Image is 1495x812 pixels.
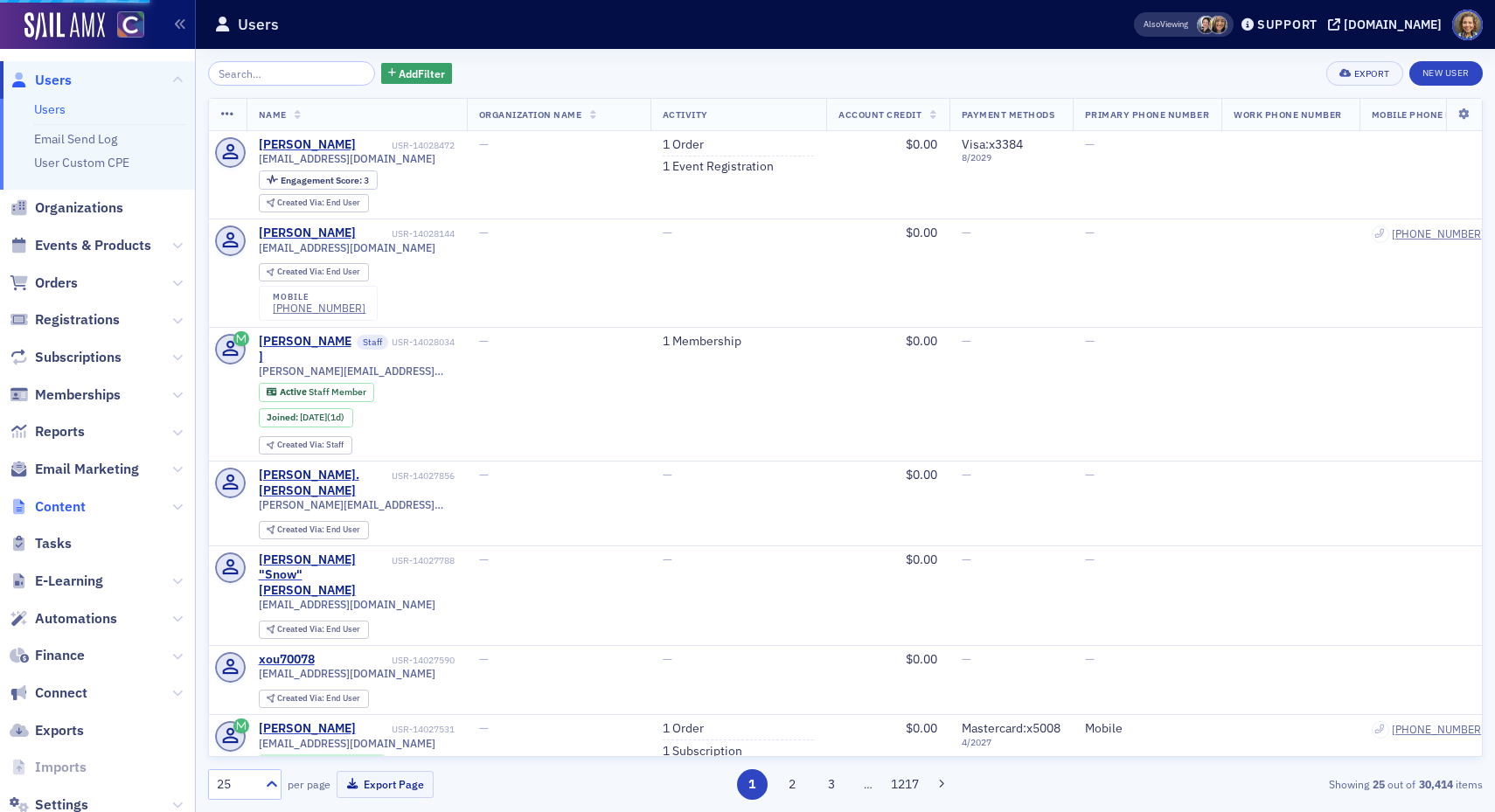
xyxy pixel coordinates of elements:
div: USR-14027856 [392,470,455,482]
span: [EMAIL_ADDRESS][DOMAIN_NAME] [259,737,435,750]
div: End User [277,198,360,208]
span: — [479,552,489,567]
span: — [479,225,489,240]
button: Export [1326,61,1402,86]
span: Connect [35,684,87,703]
input: Search… [208,61,375,86]
a: [PERSON_NAME] [259,721,356,737]
span: Active [280,385,309,398]
span: [DATE] [300,411,327,423]
span: Visa : x3384 [962,136,1023,152]
button: 1217 [890,769,921,800]
span: $0.00 [906,720,937,736]
span: [EMAIL_ADDRESS][DOMAIN_NAME] [259,152,435,165]
span: [EMAIL_ADDRESS][DOMAIN_NAME] [259,667,435,680]
span: — [479,467,489,482]
button: Export Page [337,771,434,798]
a: Email Send Log [34,131,117,147]
span: — [479,651,489,667]
a: Subscriptions [10,348,122,367]
div: Export [1354,69,1390,79]
span: — [663,225,672,240]
div: End User [277,694,360,704]
span: $0.00 [906,552,937,567]
span: Activity [663,108,708,121]
div: Created Via: Staff [259,436,352,455]
span: Staff [357,335,388,350]
span: Finance [35,646,85,665]
a: [PERSON_NAME] "Snow" [PERSON_NAME] [259,552,389,599]
span: Email Marketing [35,460,139,479]
span: — [1085,333,1095,349]
span: Automations [35,609,117,628]
a: Exports [10,721,84,740]
span: — [663,552,672,567]
div: Created Via: End User [259,621,369,639]
span: — [962,651,971,667]
div: Created Via: End User [259,521,369,539]
span: Account Credit [838,108,921,121]
span: Mastercard : x5008 [962,720,1060,736]
a: SailAMX [24,12,105,40]
span: — [479,720,489,736]
span: [PERSON_NAME][EMAIL_ADDRESS][PERSON_NAME][DOMAIN_NAME] [259,498,455,511]
span: Joined : [267,412,300,423]
span: — [663,467,672,482]
a: 1 Event Registration [663,159,774,175]
div: USR-14027531 [358,724,455,735]
div: End User [277,625,360,635]
span: Events & Products [35,236,151,255]
span: Registrations [35,310,120,330]
a: Users [34,101,66,117]
div: 25 [217,775,255,794]
button: 1 [737,769,768,800]
span: Viewing [1144,18,1188,31]
div: (1d) [300,412,344,423]
div: USR-14028472 [358,140,455,151]
span: — [1085,136,1095,152]
a: 1 Subscription [663,744,742,760]
div: [DOMAIN_NAME] [1344,17,1442,32]
div: Support [1257,17,1318,32]
span: — [1085,467,1095,482]
strong: 25 [1369,776,1387,792]
span: Name [259,108,287,121]
a: Memberships [10,385,121,405]
button: 3 [817,769,847,800]
span: Created Via : [277,266,326,277]
span: $0.00 [906,467,937,482]
span: Work Phone Number [1234,108,1342,121]
span: Lauren Standiford [1209,16,1227,34]
span: Created Via : [277,524,326,535]
span: — [962,333,971,349]
div: Created Via: End User [259,690,369,708]
span: Memberships [35,385,121,405]
span: Created Via : [277,692,326,704]
span: Staff Member [309,385,366,398]
span: $0.00 [906,225,937,240]
a: View Homepage [105,11,144,41]
span: Imports [35,758,87,777]
a: [PHONE_NUMBER] [273,302,365,315]
span: Reports [35,422,85,441]
a: User Custom CPE [34,155,129,170]
div: USR-14027788 [392,555,455,566]
a: xou70078 [259,652,315,668]
a: E-Learning [10,572,103,591]
span: $0.00 [906,651,937,667]
span: Organizations [35,198,123,218]
a: Email Marketing [10,460,139,479]
span: Payment Methods [962,108,1055,121]
button: [DOMAIN_NAME] [1328,18,1448,31]
img: SailAMX [117,11,144,38]
a: Organizations [10,198,123,218]
a: Orders [10,274,78,293]
span: Profile [1452,10,1483,40]
div: Active: Active: Student Member [259,754,386,772]
span: — [962,552,971,567]
div: mobile [273,292,365,302]
span: Primary Phone Number [1085,108,1210,121]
